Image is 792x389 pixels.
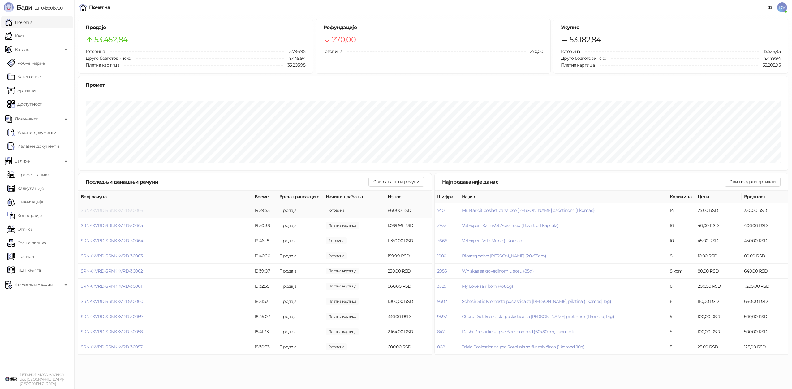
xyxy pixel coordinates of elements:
button: SRNKKVRD-SRNKKVRD-30059 [81,314,143,319]
span: Churu Diet kremasta poslastica za [PERSON_NAME] piletinom (1 komad, 14g) [462,314,614,319]
a: Отписи [7,223,33,235]
div: Почетна [89,5,110,10]
td: Продаја [277,279,323,294]
span: 1.300,00 [326,298,359,305]
span: Готовина [86,49,105,54]
span: 270,00 [332,34,356,46]
button: Schesir Stix Kremasta poslastica za [PERSON_NAME], piletina (1 komad, 15g) [462,299,611,304]
td: 5 [667,324,695,339]
span: 3.11.0-b80b730 [32,5,62,11]
button: My Love sa ribom (4x85g) [462,283,513,289]
td: 18:41:33 [252,324,277,339]
td: 5 [667,339,695,355]
td: 110,00 RSD [695,294,742,309]
td: Продаја [277,218,323,233]
td: 18:45:07 [252,309,277,324]
th: Број рачуна [78,191,252,203]
button: SRNKKVRD-SRNKKVRD-30065 [81,223,143,228]
span: Залихе [15,155,30,167]
span: Готовина [561,49,580,54]
span: 4.449,94 [759,55,781,62]
button: SRNKKVRD-SRNKKVRD-30061 [81,283,142,289]
span: Фискални рачуни [15,279,53,291]
span: Документи [15,113,38,125]
td: 25,00 RSD [695,339,742,355]
td: 500,00 RSD [742,324,788,339]
th: Вредност [742,191,788,203]
button: 3329 [437,283,446,289]
h5: Рефундације [323,24,543,31]
button: 2956 [437,268,447,274]
th: Време [252,191,277,203]
button: Whiskas sa govedinom u sosu (85g) [462,268,534,274]
td: 100,00 RSD [695,324,742,339]
td: Продаја [277,264,323,279]
td: 6 [667,294,695,309]
a: Промет залиха [7,168,49,181]
span: 33.205,95 [283,62,305,68]
a: Почетна [5,16,33,28]
td: 5 [667,309,695,324]
a: Нивелације [7,196,43,208]
button: SRNKKVRD-SRNKKVRD-30062 [81,268,143,274]
a: Калкулације [7,182,44,194]
span: 53.452,84 [94,34,127,46]
td: 125,00 RSD [742,339,788,355]
button: 740 [437,208,444,213]
td: 45,00 RSD [695,233,742,248]
td: 159,99 RSD [385,248,432,264]
button: SRNKKVRD-SRNKKVRD-30060 [81,299,143,304]
a: Стање залиха [7,237,46,249]
button: VetExpert KalmVet Advanced (1 twist off kapsula) [462,223,558,228]
th: Количина [667,191,695,203]
td: Продаја [277,324,323,339]
td: 330,00 RSD [385,309,432,324]
td: 18:30:33 [252,339,277,355]
td: 25,00 RSD [695,203,742,218]
span: 15.526,95 [759,48,781,55]
span: 1.000,00 [326,343,347,350]
button: 3933 [437,223,446,228]
th: Шифра [435,191,459,203]
button: Dashi Prostirke za pse Bamboo pad (60x80cm, 1 komad) [462,329,574,334]
span: 2.000,00 [326,207,347,214]
td: Продаја [277,309,323,324]
td: 660,00 RSD [742,294,788,309]
td: 860,00 RSD [385,203,432,218]
td: 230,00 RSD [385,264,432,279]
td: Продаја [277,339,323,355]
a: Категорије [7,71,41,83]
td: Продаја [277,248,323,264]
td: 500,00 RSD [742,309,788,324]
td: 100,00 RSD [695,309,742,324]
div: Последњи данашњи рачуни [86,178,368,186]
span: SRNKKVRD-SRNKKVRD-30064 [81,238,143,243]
span: SRNKKVRD-SRNKKVRD-30066 [81,208,143,213]
a: Излазни документи [7,140,59,152]
span: SRNKKVRD-SRNKKVRD-30057 [81,344,142,350]
td: 19:59:55 [252,203,277,218]
button: 1000 [437,253,446,259]
td: 80,00 RSD [695,264,742,279]
span: Бади [17,4,32,11]
td: Продаја [277,203,323,218]
td: 40,00 RSD [695,218,742,233]
button: Trixie Poslastica za pse Rotolinis sa škembićima (1 komad, 10g) [462,344,585,350]
img: Logo [4,2,14,12]
button: Сви данашњи рачуни [368,177,424,187]
a: Ulazni dokumentiУлазни документи [7,126,57,139]
button: 3666 [437,238,447,243]
button: Mr. Bandit poslastica za pse [PERSON_NAME] pačetinom (1 komad) [462,208,595,213]
th: Износ [385,191,432,203]
td: 19:39:07 [252,264,277,279]
td: 8 [667,248,695,264]
button: SRNKKVRD-SRNKKVRD-30058 [81,329,143,334]
span: Друго безготовинско [561,55,606,61]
